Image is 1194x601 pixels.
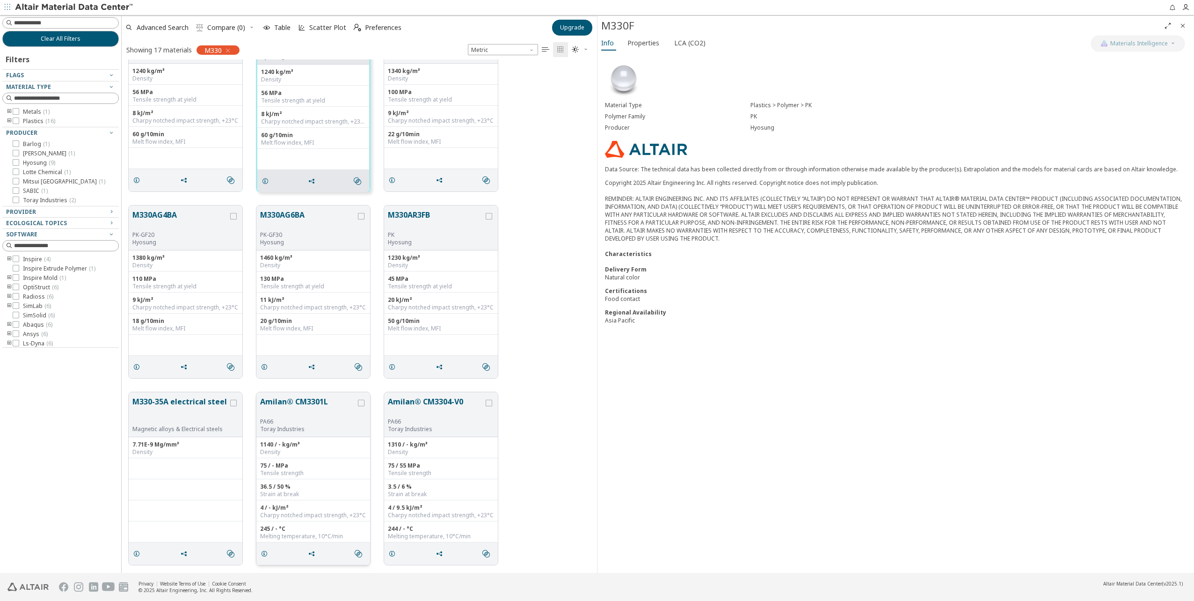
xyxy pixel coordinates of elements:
p: Hyosung [260,239,356,246]
div: Magnetic alloys & Electrical steels [132,425,228,433]
i:  [196,24,204,31]
div: Copyright 2025 Altair Engineering Inc. All rights reserved. Copyright notice does not imply publi... [605,179,1187,242]
div: Food contact [605,295,1187,303]
div: Regional Availability [605,308,1187,316]
div: Strain at break [260,491,366,498]
p: Hyosung [388,239,484,246]
div: 1380 kg/m³ [132,254,239,262]
a: Website Terms of Use [160,580,205,587]
button: Tile View [553,42,568,57]
div: Density [260,262,366,269]
div: Charpy notched impact strength, +23°C [132,117,239,125]
div: Charpy notched impact strength, +23°C [388,117,494,125]
div: 75 / 55 MPa [388,462,494,469]
button: Similar search [350,544,370,563]
span: SimSolid [23,312,55,319]
button: Share [431,358,451,376]
button: Similar search [223,358,242,376]
span: Properties [627,36,659,51]
button: M330-35A electrical steel [132,396,228,425]
i: toogle group [6,330,13,338]
div: Density [388,75,494,82]
button: Details [384,358,404,376]
span: Flags [6,71,24,79]
span: Inspire [23,256,51,263]
button: AI CopilotMaterials Intelligence [1091,36,1185,51]
i:  [482,550,490,557]
div: 75 / - MPa [260,462,366,469]
div: 100 MPa [388,88,494,96]
div: Melt flow index, MFI [132,138,239,146]
button: Ecological Topics [2,218,119,229]
span: M330 [204,46,222,54]
div: Density [388,262,494,269]
button: Share [304,358,323,376]
div: Characteristics [605,250,1187,258]
span: Mitsui [GEOGRAPHIC_DATA] [23,178,105,185]
span: Ls-Dyna [23,340,53,347]
img: Logo - Provider [605,141,687,158]
i: toogle group [6,274,13,282]
div: 36.5 / 50 % [260,483,366,491]
span: ( 1 ) [59,274,66,282]
button: Details [129,171,148,190]
div: Density [132,75,239,82]
div: Tensile strength at yield [261,97,365,104]
span: SimLab [23,302,51,310]
button: Share [176,171,196,190]
span: Ansys [23,330,48,338]
i:  [482,176,490,184]
div: M330F [601,18,1160,33]
div: Tensile strength at yield [260,283,366,290]
i:  [354,177,361,185]
span: SABIC [23,187,48,195]
i:  [354,24,361,31]
div: Charpy notched impact strength, +23°C [261,118,365,125]
span: Lotte Chemical [23,169,71,176]
button: M330AG4BA [132,209,228,231]
span: ( 9 ) [49,159,55,167]
button: Share [176,544,196,563]
div: 1240 kg/m³ [261,68,365,76]
div: 1340 kg/m³ [388,67,494,75]
button: M330AG6BA [260,209,356,231]
i: toogle group [6,340,13,347]
i: toogle group [6,256,13,263]
div: Charpy notched impact strength, +23°C [260,512,366,519]
span: ( 1 ) [43,140,50,148]
div: PA66 [388,418,484,425]
span: Clear All Filters [41,35,80,43]
div: Certifications [605,287,1187,295]
i:  [557,46,564,53]
a: Cookie Consent [212,580,246,587]
span: Preferences [365,24,401,31]
button: Full Screen [1160,18,1175,33]
div: Charpy notched impact strength, +23°C [132,304,239,311]
button: Similar search [478,358,498,376]
button: Similar search [350,358,370,376]
span: ( 1 ) [99,177,105,185]
i: toogle group [6,321,13,329]
button: Similar search [349,172,369,191]
div: 3.5 / 6 % [388,483,494,491]
span: Plastics [23,117,55,125]
span: Metals [23,108,50,116]
div: 56 MPa [132,88,239,96]
span: Ecological Topics [6,219,67,227]
button: Producer [2,127,119,139]
button: Share [176,358,196,376]
div: 1460 kg/m³ [260,254,366,262]
button: Amilan® CM3304-V0 [388,396,484,418]
div: 1240 kg/m³ [132,67,239,75]
i:  [355,550,362,557]
button: Flags [2,70,119,81]
div: Melting temperature, 10°C/min [388,533,494,540]
span: Producer [6,129,37,137]
div: PK-GF30 [260,231,356,239]
div: Density [132,262,239,269]
button: M330AR3FB [388,209,484,231]
div: Hyosung [750,124,1187,132]
div: Natural color [605,273,1187,281]
button: Share [431,171,451,190]
span: Material Type [6,83,51,91]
